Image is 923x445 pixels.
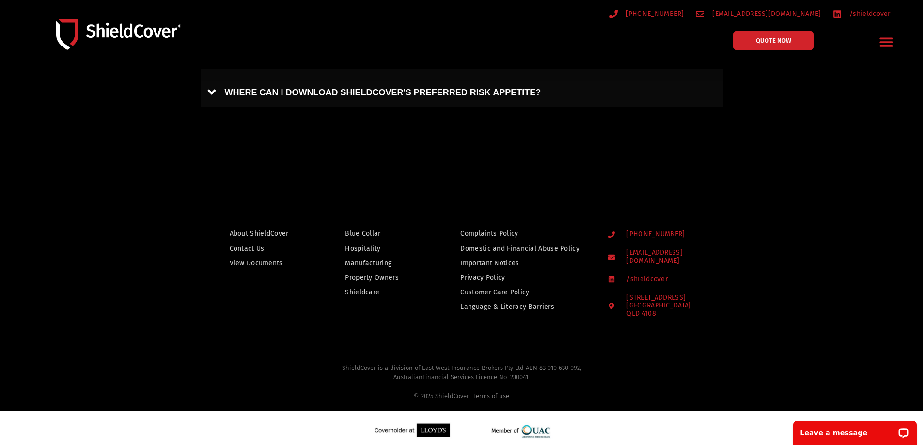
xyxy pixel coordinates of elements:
a: Customer Care Policy [460,286,589,298]
span: Domestic and Financial Abuse Policy [460,243,579,255]
span: [PHONE_NUMBER] [624,8,684,20]
div: © 2025 ShieldCover | [17,391,906,401]
span: Privacy Policy [460,272,505,284]
span: /shieldcover [624,276,668,284]
span: Customer Care Policy [460,286,529,298]
a: Complaints Policy [460,228,589,240]
iframe: LiveChat chat widget [787,414,923,445]
span: Important Notices [460,257,519,269]
a: Important Notices [460,257,589,269]
a: /shieldcover [608,276,727,284]
a: About ShieldCover [230,228,304,240]
span: Contact Us [230,243,265,255]
div: Menu Toggle [876,31,898,53]
a: Hospitality [345,243,419,255]
span: Language & Literacy Barriers [460,301,554,313]
a: Terms of use [473,392,509,399]
a: Property Owners [345,272,419,284]
span: About ShieldCover [230,228,289,240]
a: [PHONE_NUMBER] [609,8,684,20]
img: Shield-Cover-Underwriting-Australia-logo-full [56,19,181,49]
a: Shieldcare [345,286,419,298]
a: Language & Literacy Barriers [460,301,589,313]
span: QUOTE NOW [756,37,791,44]
h2: ShieldCover is a division of East West Insurance Brokers Pty Ltd ABN 83 010 630 092, [17,363,906,401]
a: [EMAIL_ADDRESS][DOMAIN_NAME] [608,249,727,265]
div: Australian [17,372,906,401]
a: Domestic and Financial Abuse Policy [460,243,589,255]
span: [STREET_ADDRESS] [624,294,691,318]
span: Hospitality [345,243,380,255]
span: [PHONE_NUMBER] [624,230,685,239]
a: Manufacturing [345,257,419,269]
a: QUOTE NOW [733,31,814,50]
span: Property Owners [345,272,399,284]
span: Complaints Policy [460,228,518,240]
a: Privacy Policy [460,272,589,284]
span: Shieldcare [345,286,379,298]
span: [EMAIL_ADDRESS][DOMAIN_NAME] [624,249,726,265]
span: Financial Services Licence No. 230041. [422,373,530,381]
span: Manufacturing [345,257,391,269]
a: [PHONE_NUMBER] [608,230,727,239]
a: View Documents [230,257,304,269]
span: Blue Collar [345,228,380,240]
div: QLD 4108 [626,310,691,318]
span: /shieldcover [847,8,891,20]
a: Blue Collar [345,228,419,240]
span: [EMAIL_ADDRESS][DOMAIN_NAME] [710,8,821,20]
span: View Documents [230,257,283,269]
div: [GEOGRAPHIC_DATA] [626,302,691,318]
a: [EMAIL_ADDRESS][DOMAIN_NAME] [696,8,821,20]
a: Contact Us [230,243,304,255]
a: /shieldcover [833,8,891,20]
a: WHERE CAN I DOWNLOAD SHIELDCOVER'S PREFERRED RISK APPETITE? [201,79,723,107]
